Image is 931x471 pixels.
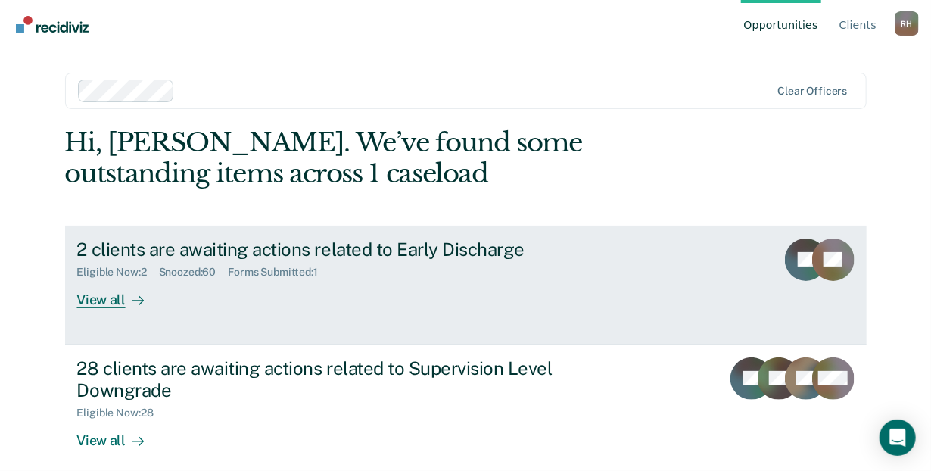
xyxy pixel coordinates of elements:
[77,407,166,420] div: Eligible Now : 28
[16,16,89,33] img: Recidiviz
[77,357,609,401] div: 28 clients are awaiting actions related to Supervision Level Downgrade
[77,239,609,260] div: 2 clients are awaiting actions related to Early Discharge
[777,85,847,98] div: Clear officers
[228,266,330,279] div: Forms Submitted : 1
[77,420,162,449] div: View all
[77,266,159,279] div: Eligible Now : 2
[159,266,229,279] div: Snoozed : 60
[65,127,706,189] div: Hi, [PERSON_NAME]. We’ve found some outstanding items across 1 caseload
[65,226,867,345] a: 2 clients are awaiting actions related to Early DischargeEligible Now:2Snoozed:60Forms Submitted:...
[77,279,162,308] div: View all
[880,420,916,456] div: Open Intercom Messenger
[895,11,919,36] button: Profile dropdown button
[895,11,919,36] div: R H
